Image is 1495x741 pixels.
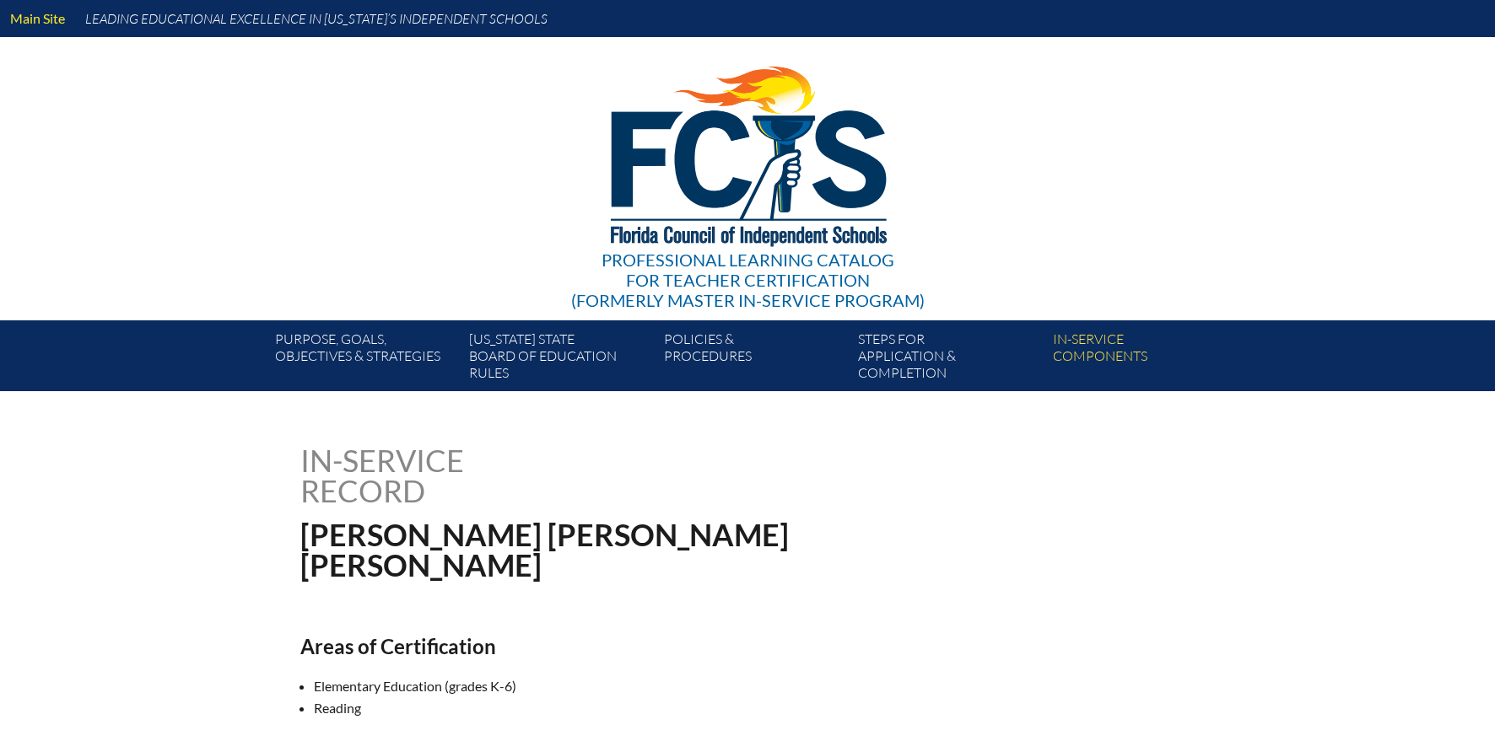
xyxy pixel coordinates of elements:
div: Professional Learning Catalog (formerly Master In-service Program) [571,250,925,310]
img: FCISlogo221.eps [574,37,922,267]
li: Elementary Education (grades K-6) [314,675,908,697]
a: In-servicecomponents [1046,327,1240,391]
a: Main Site [3,7,72,30]
h1: In-service record [300,445,640,506]
a: Purpose, goals,objectives & strategies [268,327,462,391]
a: [US_STATE] StateBoard of Education rules [462,327,656,391]
a: Professional Learning Catalog for Teacher Certification(formerly Master In-service Program) [564,34,931,314]
h2: Areas of Certification [300,634,894,658]
span: for Teacher Certification [626,270,870,290]
h1: [PERSON_NAME] [PERSON_NAME] [PERSON_NAME] [300,519,855,580]
a: Steps forapplication & completion [851,327,1045,391]
a: Policies &Procedures [657,327,851,391]
li: Reading [314,697,908,719]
